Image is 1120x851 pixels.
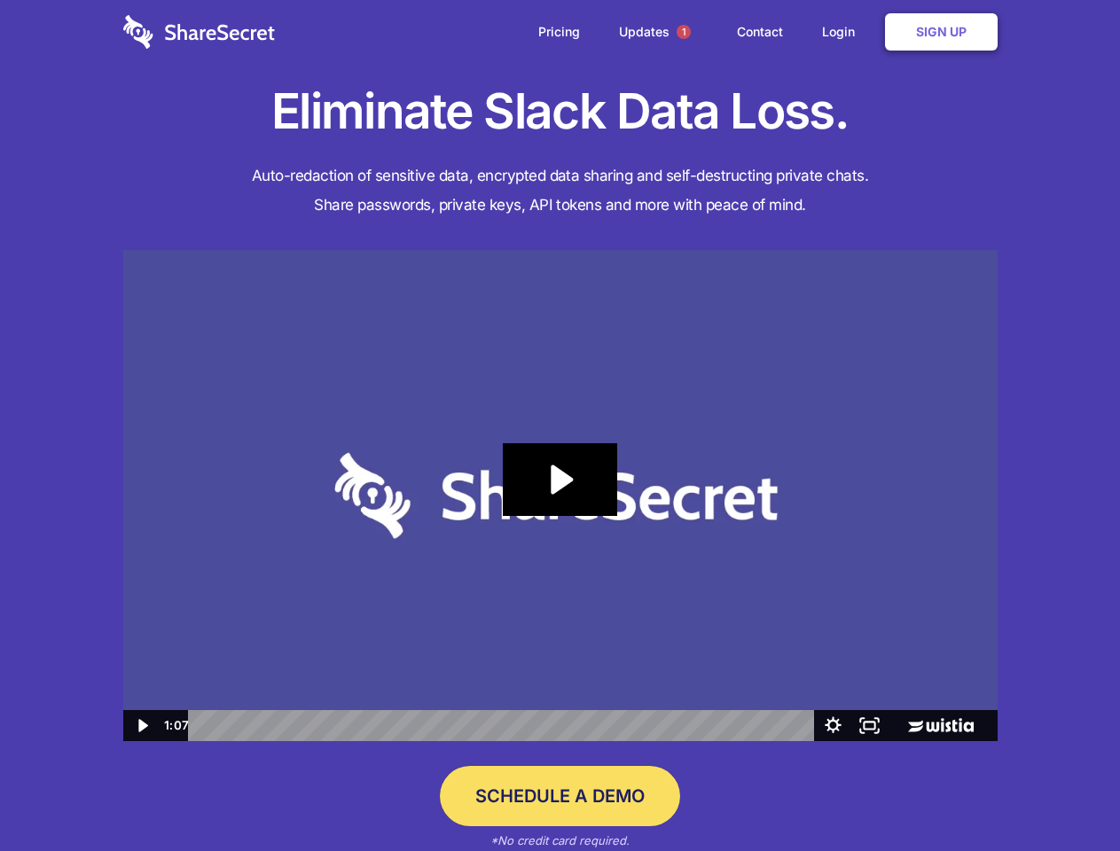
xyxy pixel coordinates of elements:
a: Contact [719,4,801,59]
button: Play Video [123,710,160,741]
h1: Eliminate Slack Data Loss. [123,80,998,144]
img: logo-wordmark-white-trans-d4663122ce5f474addd5e946df7df03e33cb6a1c49d2221995e7729f52c070b2.svg [123,15,275,49]
h4: Auto-redaction of sensitive data, encrypted data sharing and self-destructing private chats. Shar... [123,161,998,220]
a: Pricing [521,4,598,59]
img: Sharesecret [123,250,998,742]
iframe: Drift Widget Chat Controller [1031,762,1099,830]
a: Login [804,4,881,59]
